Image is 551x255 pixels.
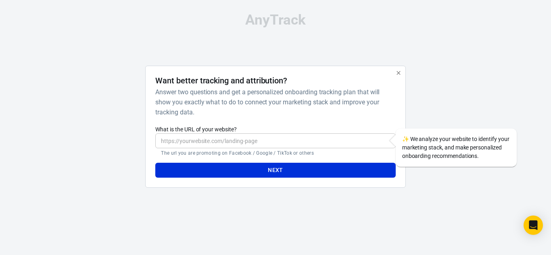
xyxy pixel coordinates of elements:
p: The url you are promoting on Facebook / Google / TikTok or others [161,150,390,156]
span: sparkles [402,136,409,142]
h6: Answer two questions and get a personalized onboarding tracking plan that will show you exactly w... [155,87,392,117]
label: What is the URL of your website? [155,125,395,133]
div: AnyTrack [74,13,477,27]
h4: Want better tracking and attribution? [155,76,287,85]
button: Next [155,163,395,178]
div: We analyze your website to identify your marketing stack, and make personalized onboarding recomm... [396,129,517,167]
input: https://yourwebsite.com/landing-page [155,133,395,148]
div: Open Intercom Messenger [524,216,543,235]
